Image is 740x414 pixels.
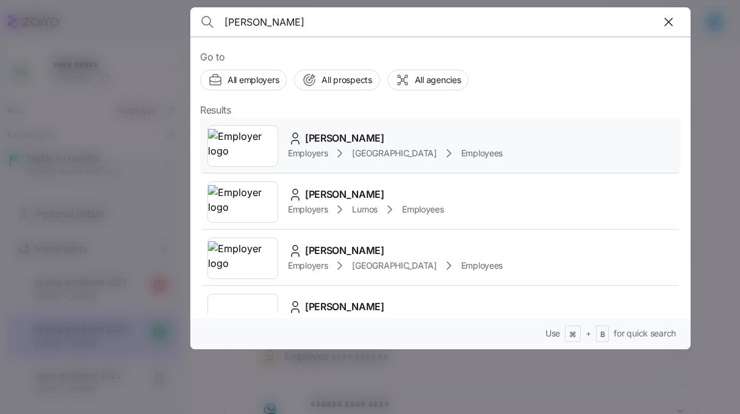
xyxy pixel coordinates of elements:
span: [PERSON_NAME] [305,187,384,202]
span: All agencies [415,74,461,86]
img: Employer logo [208,129,278,163]
span: for quick search [614,327,676,340]
img: Employer logo [208,185,278,219]
button: All agencies [387,70,469,90]
span: Employees [461,260,503,272]
img: Employer logo [208,241,278,275]
span: ⌘ [569,330,577,340]
span: Employees [461,147,503,159]
span: [PERSON_NAME] [305,299,384,314]
span: Go to [200,49,681,65]
span: [PERSON_NAME] [305,243,384,258]
span: Use [545,327,560,340]
span: + [586,327,591,340]
button: All employers [200,70,287,90]
span: Employees [402,203,444,216]
span: Lumos [352,203,378,216]
span: [GEOGRAPHIC_DATA] [352,147,436,159]
span: All employers [228,74,279,86]
span: [PERSON_NAME] [305,131,384,146]
span: Employers [288,203,328,216]
span: All prospects [322,74,372,86]
button: All prospects [294,70,379,90]
span: Employers [288,260,328,272]
span: Results [200,103,231,118]
span: Employers [288,147,328,159]
span: B [600,330,605,340]
span: [GEOGRAPHIC_DATA] [352,260,436,272]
